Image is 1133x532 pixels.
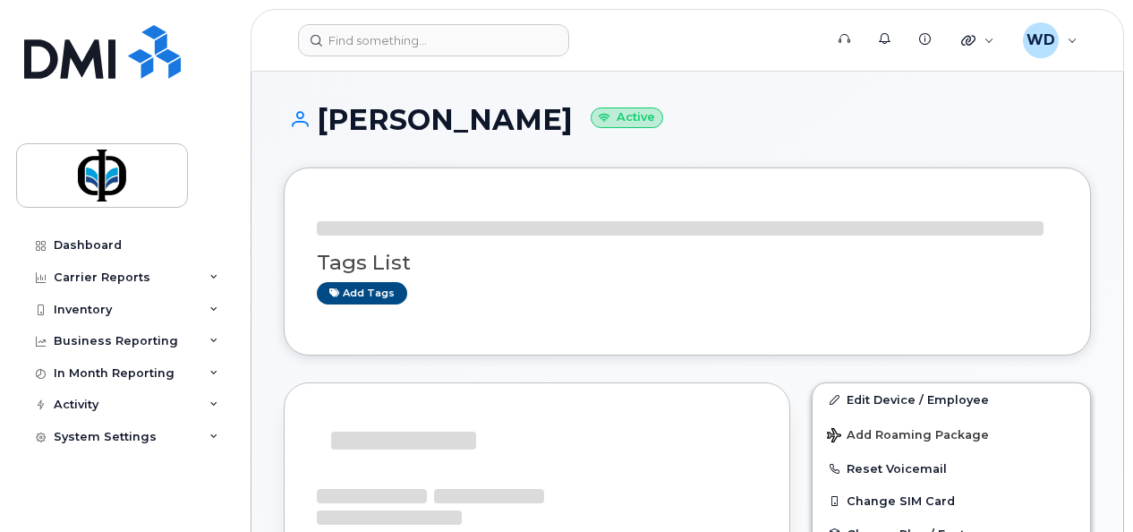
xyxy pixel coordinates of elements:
[591,107,663,128] small: Active
[813,383,1090,416] a: Edit Device / Employee
[813,416,1090,452] button: Add Roaming Package
[284,104,1091,135] h1: [PERSON_NAME]
[317,252,1058,274] h3: Tags List
[813,452,1090,485] button: Reset Voicemail
[317,282,407,305] a: Add tags
[827,428,989,445] span: Add Roaming Package
[813,485,1090,517] button: Change SIM Card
